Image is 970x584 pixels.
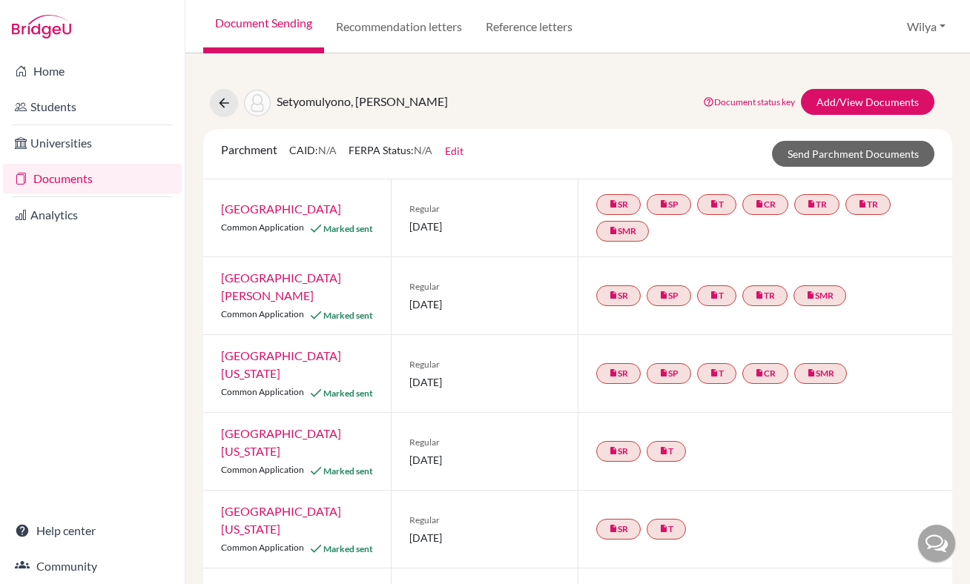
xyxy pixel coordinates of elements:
i: insert_drive_file [806,291,815,299]
a: insert_drive_fileTR [794,194,839,215]
a: insert_drive_fileSP [647,285,691,306]
span: Regular [409,514,561,527]
a: insert_drive_fileSR [596,285,641,306]
span: Common Application [221,222,304,233]
a: insert_drive_fileCR [742,363,788,384]
i: insert_drive_file [659,524,668,533]
i: insert_drive_file [807,368,816,377]
a: insert_drive_fileSR [596,441,641,462]
a: [GEOGRAPHIC_DATA][PERSON_NAME] [221,271,341,302]
a: insert_drive_fileSP [647,363,691,384]
i: insert_drive_file [609,199,618,208]
span: Regular [409,202,561,216]
i: insert_drive_file [609,291,618,299]
a: insert_drive_fileSR [596,519,641,540]
a: Help center [3,516,182,545]
span: [DATE] [409,219,561,234]
span: Regular [409,280,561,293]
span: FERPA Status: [349,144,432,156]
a: insert_drive_fileSP [647,194,691,215]
a: Students [3,92,182,122]
span: [DATE] [409,452,561,468]
a: insert_drive_fileT [647,519,686,540]
span: Setyomulyono, [PERSON_NAME] [277,94,448,108]
button: Edit [444,142,464,159]
i: insert_drive_file [659,199,668,208]
img: Bridge-U [12,15,71,39]
i: insert_drive_file [858,199,867,208]
a: Home [3,56,182,86]
i: insert_drive_file [710,199,719,208]
a: [GEOGRAPHIC_DATA][US_STATE] [221,426,341,458]
span: Marked sent [323,465,373,477]
i: insert_drive_file [710,368,719,377]
a: Documents [3,164,182,193]
a: Community [3,551,182,581]
span: [DATE] [409,296,561,312]
i: insert_drive_file [609,368,618,377]
i: insert_drive_file [807,199,816,208]
span: Marked sent [323,310,373,321]
span: Common Application [221,464,304,475]
i: insert_drive_file [755,199,764,208]
i: insert_drive_file [609,226,618,235]
i: insert_drive_file [609,524,618,533]
i: insert_drive_file [710,291,719,299]
span: Regular [409,358,561,371]
span: Parchment [221,142,277,156]
span: Marked sent [323,543,373,554]
a: insert_drive_fileSR [596,194,641,215]
a: insert_drive_fileTR [845,194,891,215]
span: Common Application [221,542,304,553]
a: insert_drive_fileT [697,363,736,384]
span: Common Application [221,386,304,397]
a: Universities [3,128,182,158]
i: insert_drive_file [659,368,668,377]
a: [GEOGRAPHIC_DATA][US_STATE] [221,504,341,536]
i: insert_drive_file [659,446,668,455]
span: Regular [409,436,561,449]
a: insert_drive_fileCR [742,194,788,215]
a: insert_drive_fileT [697,194,736,215]
a: Analytics [3,200,182,230]
span: [DATE] [409,374,561,390]
a: insert_drive_fileSR [596,363,641,384]
i: insert_drive_file [659,291,668,299]
a: [GEOGRAPHIC_DATA][US_STATE] [221,348,341,380]
a: insert_drive_fileSMR [794,285,846,306]
a: Send Parchment Documents [772,141,934,167]
a: Document status key [703,96,795,107]
a: insert_drive_fileSMR [794,363,847,384]
i: insert_drive_file [755,291,764,299]
a: Add/View Documents [801,89,934,115]
a: insert_drive_fileT [697,285,736,306]
a: [GEOGRAPHIC_DATA] [221,202,341,216]
span: Marked sent [323,388,373,399]
span: N/A [414,144,432,156]
i: insert_drive_file [755,368,764,377]
span: N/A [318,144,337,156]
a: insert_drive_fileTR [742,285,788,306]
a: insert_drive_fileSMR [596,221,649,242]
a: insert_drive_fileT [647,441,686,462]
i: insert_drive_file [609,446,618,455]
span: Marked sent [323,223,373,234]
span: CAID: [289,144,337,156]
button: Wilya [900,13,952,41]
span: [DATE] [409,530,561,545]
span: Common Application [221,308,304,319]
